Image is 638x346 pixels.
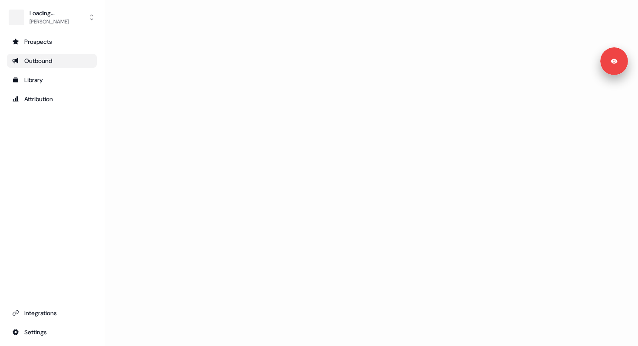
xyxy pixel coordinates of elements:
[30,17,69,26] div: [PERSON_NAME]
[7,92,97,106] a: Go to attribution
[7,35,97,49] a: Go to prospects
[12,328,92,336] div: Settings
[7,306,97,320] a: Go to integrations
[12,37,92,46] div: Prospects
[7,7,97,28] button: Loading...[PERSON_NAME]
[12,56,92,65] div: Outbound
[12,309,92,317] div: Integrations
[7,54,97,68] a: Go to outbound experience
[30,9,69,17] div: Loading...
[12,76,92,84] div: Library
[7,73,97,87] a: Go to templates
[12,95,92,103] div: Attribution
[7,325,97,339] a: Go to integrations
